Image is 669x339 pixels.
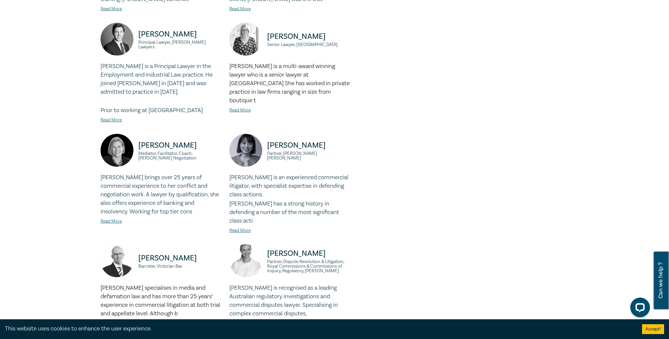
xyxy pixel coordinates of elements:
img: https://s3.ap-southeast-2.amazonaws.com/leo-cussen-store-production-content/Contacts/Daniel%20Vic... [101,23,133,56]
small: Senior Lawyer, [GEOGRAPHIC_DATA] [267,42,350,47]
p: [PERSON_NAME] [138,29,221,39]
p: Prior to working at [GEOGRAPHIC_DATA] [101,106,221,115]
p: [PERSON_NAME] is an experienced commercial litigator, with specialist expertise in defending clas... [229,173,350,199]
p: [PERSON_NAME] [138,253,221,263]
small: Barrister, Victorian Bar [138,264,221,269]
iframe: LiveChat chat widget [625,295,653,323]
small: Mediator, Facilitator, Coach, [PERSON_NAME] Negotiation [138,151,221,160]
button: Accept cookies [642,324,664,334]
small: Partner, Dispute Resolution & Litigation, Royal Commissions & Commissions of Inquiry, Regulatory,... [267,259,350,273]
a: Read More [229,228,251,233]
p: [PERSON_NAME] is a Principal Lawyer in the Employment and Industrial Law practice. He joined [PER... [101,62,221,96]
img: https://s3.ap-southeast-2.amazonaws.com/leo-cussen-store-production-content/Contacts/Marcus%20Hoy... [101,244,133,277]
span: [PERSON_NAME] is a multi-award winning lawyer who is a senior lawyer at [GEOGRAPHIC_DATA] She has... [229,62,350,104]
a: Read More [101,218,122,224]
p: [PERSON_NAME] [267,140,350,151]
div: This website uses cookies to enhance the user experience. [5,325,632,333]
img: https://s3.ap-southeast-2.amazonaws.com/leo-cussen-store-production-content/Contacts/Nicole%20Dav... [101,134,133,167]
a: Read More [101,6,122,12]
p: [PERSON_NAME] is recognised as a leading Australian regulatory investigations and commercial disp... [229,284,350,335]
a: Read More [229,107,251,113]
p: [PERSON_NAME] [267,248,350,259]
p: [PERSON_NAME] [267,31,350,42]
p: [PERSON_NAME] [138,140,221,151]
p: [PERSON_NAME] brings over 25 years of commercial experience to her conflict and negotiation work.... [101,173,221,216]
small: Partner, [PERSON_NAME] [PERSON_NAME] [267,151,350,160]
a: Read More [229,6,251,12]
img: https://s3.ap-southeast-2.amazonaws.com/leo-cussen-store-production-content/Contacts/Alexandra%20... [229,244,262,277]
span: Can we help ? [657,255,664,305]
small: Principal Lawyer, [PERSON_NAME] Lawyers [138,40,221,49]
p: [PERSON_NAME] has a strong history in defending a number of the most significant class acti [229,200,350,225]
img: https://s3.ap-southeast-2.amazonaws.com/leo-cussen-store-production-content/Contacts/Lauren%20Kel... [229,23,262,56]
span: [PERSON_NAME] specialises in media and defamation law and has more than 25 years’ experience in c... [101,284,220,317]
a: Read More [101,117,122,123]
img: https://s3.ap-southeast-2.amazonaws.com/leo-cussen-store-production-content/Contacts/Christine%20... [229,134,262,167]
